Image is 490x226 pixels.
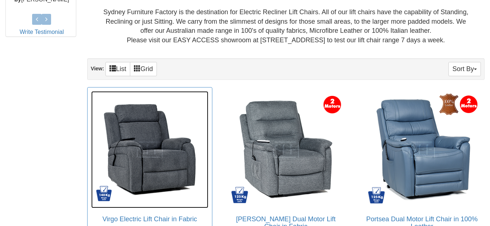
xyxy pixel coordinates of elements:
[91,66,104,71] strong: View:
[448,62,481,76] button: Sort By
[103,215,197,223] a: Virgo Electric Lift Chair in Fabric
[363,91,481,208] img: Portsea Dual Motor Lift Chair in 100% Leather
[93,8,479,45] div: Sydney Furniture Factory is the destination for Electric Recliner Lift Chairs. All of our lift ch...
[130,62,157,76] a: Grid
[227,91,344,208] img: Bristow Dual Motor Lift Chair in Fabric
[20,29,64,35] a: Write Testimonial
[105,62,130,76] a: List
[91,91,208,208] img: Virgo Electric Lift Chair in Fabric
